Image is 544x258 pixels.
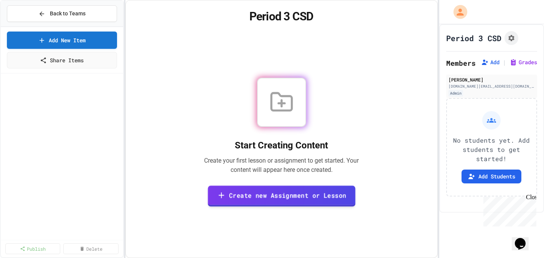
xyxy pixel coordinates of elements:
[503,58,506,67] span: |
[448,83,535,89] div: [DOMAIN_NAME][EMAIL_ADDRESS][DOMAIN_NAME]
[504,31,518,45] button: Assignment Settings
[448,90,463,97] div: Admin
[196,139,368,151] h2: Start Creating Content
[5,243,60,254] a: Publish
[512,227,536,250] iframe: chat widget
[63,243,118,254] a: Delete
[448,76,535,83] div: [PERSON_NAME]
[480,194,536,226] iframe: chat widget
[3,3,53,49] div: Chat with us now!Close
[481,58,499,66] button: Add
[446,58,476,68] h2: Members
[208,185,355,206] a: Create new Assignment or Lesson
[7,52,117,68] a: Share Items
[446,33,501,43] h1: Period 3 CSD
[509,58,537,66] button: Grades
[196,156,368,175] p: Create your first lesson or assignment to get started. Your content will appear here once created.
[7,32,117,49] a: Add New Item
[462,170,521,183] button: Add Students
[445,3,469,21] div: My Account
[135,10,428,23] h1: Period 3 CSD
[50,10,86,18] span: Back to Teams
[7,5,117,22] button: Back to Teams
[453,136,530,163] p: No students yet. Add students to get started!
